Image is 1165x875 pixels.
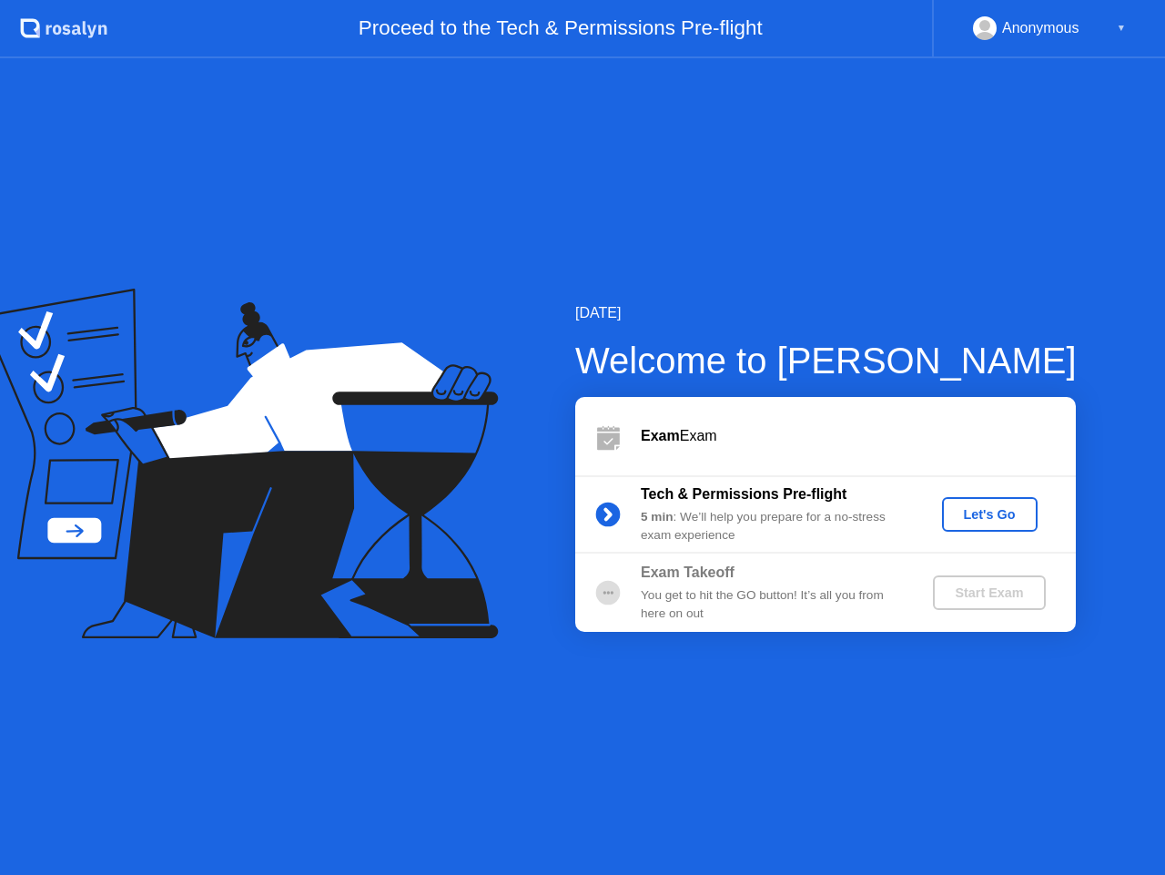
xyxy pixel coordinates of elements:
[949,507,1030,522] div: Let's Go
[933,575,1045,610] button: Start Exam
[641,425,1076,447] div: Exam
[575,333,1077,388] div: Welcome to [PERSON_NAME]
[641,428,680,443] b: Exam
[575,302,1077,324] div: [DATE]
[942,497,1038,532] button: Let's Go
[641,508,903,545] div: : We’ll help you prepare for a no-stress exam experience
[940,585,1038,600] div: Start Exam
[641,586,903,624] div: You get to hit the GO button! It’s all you from here on out
[1117,16,1126,40] div: ▼
[641,510,674,524] b: 5 min
[1002,16,1079,40] div: Anonymous
[641,486,846,502] b: Tech & Permissions Pre-flight
[641,565,734,580] b: Exam Takeoff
